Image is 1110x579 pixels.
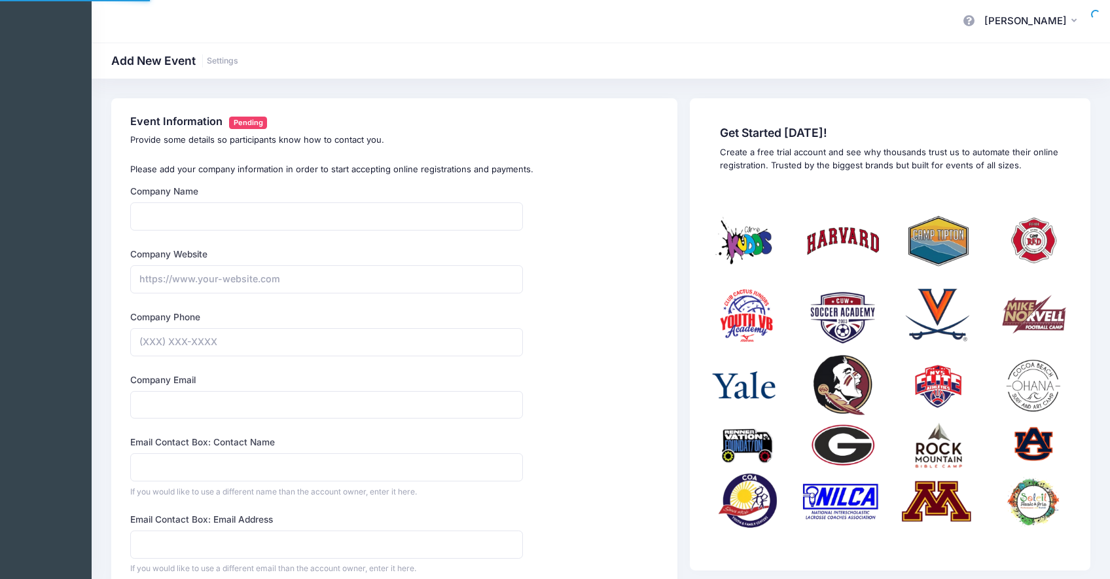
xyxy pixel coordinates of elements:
[130,185,198,198] label: Company Name
[111,54,238,67] h1: Add New Event
[976,7,1090,37] button: [PERSON_NAME]
[130,310,200,324] label: Company Phone
[229,117,267,129] span: Pending
[130,513,273,526] label: Email Contact Box: Email Address
[130,486,523,498] div: If you would like to use a different name than the account owner, enter it here.
[709,191,1071,553] img: social-proof.png
[984,14,1067,28] span: [PERSON_NAME]
[130,563,523,574] div: If you would like to use a different email than the account owner, enter it here.
[130,436,275,449] label: Email Contact Box: Contact Name
[207,56,238,66] a: Settings
[130,265,523,293] input: https://www.your-website.com
[130,163,658,176] p: Please add your company information in order to start accepting online registrations and payments.
[130,115,658,129] h4: Event Information
[130,248,207,261] label: Company Website
[130,134,658,147] p: Provide some details so participants know how to contact you.
[720,146,1061,172] p: Create a free trial account and see why thousands trust us to automate their online registration....
[720,126,1061,140] span: Get Started [DATE]!
[130,328,523,356] input: (XXX) XXX-XXXX
[130,373,196,386] label: Company Email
